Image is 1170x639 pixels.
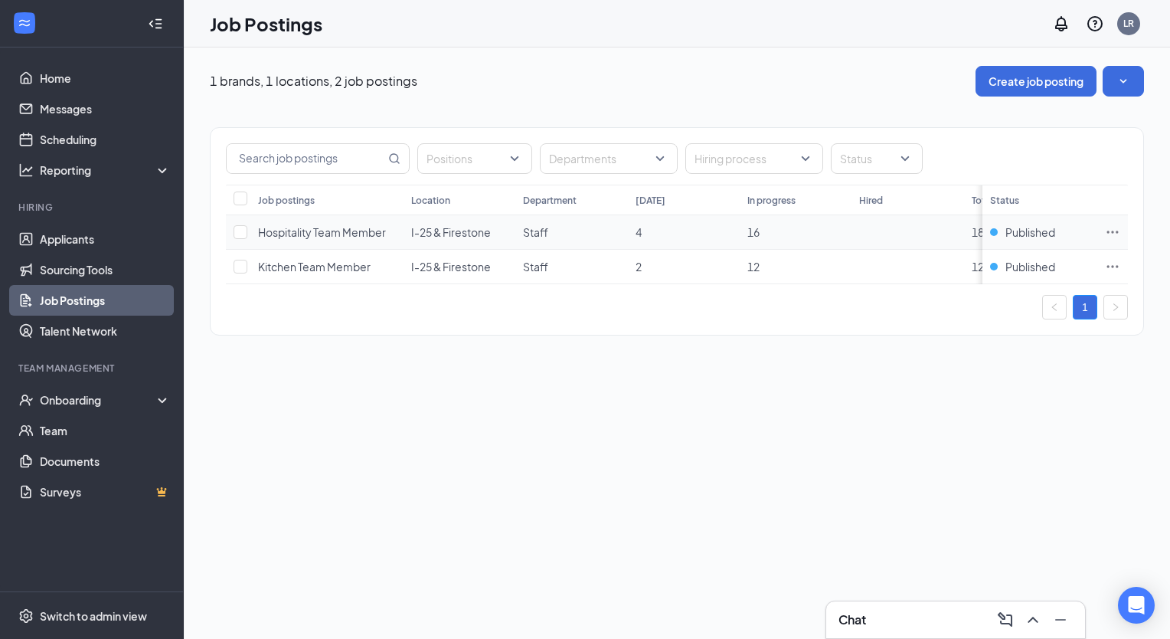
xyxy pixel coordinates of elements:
[1111,303,1120,312] span: right
[18,162,34,178] svg: Analysis
[1103,295,1128,319] button: right
[258,225,386,239] span: Hospitality Team Member
[523,194,577,207] div: Department
[972,260,984,274] span: 12
[40,63,171,93] a: Home
[1050,303,1059,312] span: left
[17,15,32,31] svg: WorkstreamLogo
[40,316,171,346] a: Talent Network
[515,250,627,284] td: Staff
[40,415,171,446] a: Team
[411,194,450,207] div: Location
[740,185,851,215] th: In progress
[227,144,385,173] input: Search job postings
[40,254,171,285] a: Sourcing Tools
[523,225,548,239] span: Staff
[1086,15,1104,33] svg: QuestionInfo
[388,152,400,165] svg: MagnifyingGlass
[628,185,740,215] th: [DATE]
[993,608,1018,632] button: ComposeMessage
[996,611,1015,629] svg: ComposeMessage
[964,185,1076,215] th: Total
[1103,295,1128,319] li: Next Page
[18,201,168,214] div: Hiring
[1051,611,1070,629] svg: Minimize
[40,93,171,124] a: Messages
[1105,224,1120,240] svg: Ellipses
[1052,15,1070,33] svg: Notifications
[523,260,548,274] span: Staff
[411,225,491,239] span: I-25 & Firestone
[1042,295,1067,319] button: left
[636,260,642,274] span: 2
[976,66,1096,97] button: Create job posting
[1074,296,1096,319] a: 1
[1105,259,1120,274] svg: Ellipses
[18,392,34,408] svg: UserCheck
[258,194,315,207] div: Job postings
[18,608,34,624] svg: Settings
[40,224,171,254] a: Applicants
[838,611,866,628] h3: Chat
[1118,587,1155,624] div: Open Intercom Messenger
[1048,608,1073,632] button: Minimize
[1116,74,1131,89] svg: SmallChevronDown
[148,16,163,31] svg: Collapse
[1123,17,1134,30] div: LR
[747,260,760,274] span: 12
[40,162,172,178] div: Reporting
[972,225,984,239] span: 18
[1005,259,1055,274] span: Published
[411,260,491,274] span: I-25 & Firestone
[258,260,371,274] span: Kitchen Team Member
[404,250,515,284] td: I-25 & Firestone
[404,215,515,250] td: I-25 & Firestone
[40,392,158,408] div: Onboarding
[40,446,171,477] a: Documents
[40,477,171,507] a: SurveysCrown
[1073,295,1097,319] li: 1
[210,11,322,37] h1: Job Postings
[1103,66,1144,97] button: SmallChevronDown
[1024,611,1042,629] svg: ChevronUp
[515,215,627,250] td: Staff
[636,225,642,239] span: 4
[1005,224,1055,240] span: Published
[851,185,963,215] th: Hired
[982,185,1097,215] th: Status
[40,608,147,624] div: Switch to admin view
[1021,608,1045,632] button: ChevronUp
[747,225,760,239] span: 16
[40,124,171,155] a: Scheduling
[40,285,171,316] a: Job Postings
[18,362,168,375] div: Team Management
[1042,295,1067,319] li: Previous Page
[210,73,417,90] p: 1 brands, 1 locations, 2 job postings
